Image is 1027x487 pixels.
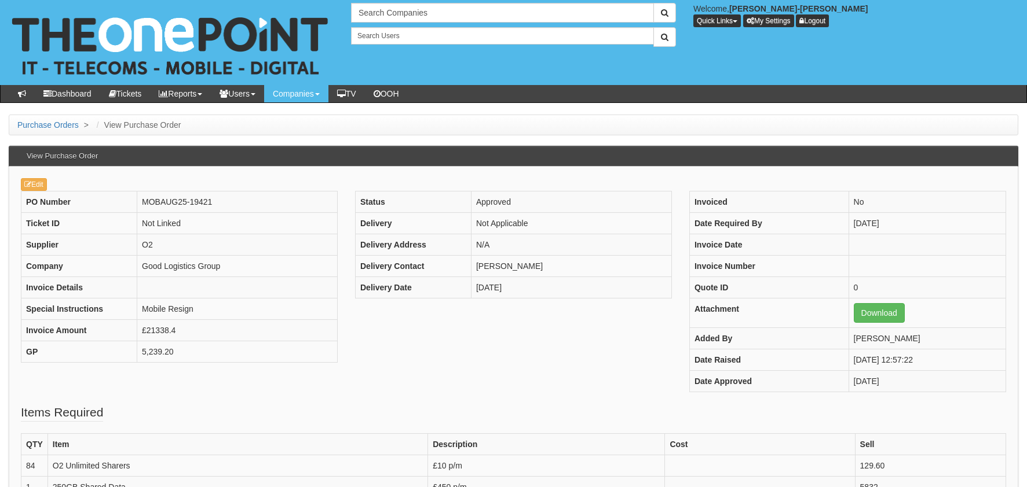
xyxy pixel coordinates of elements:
[21,277,137,298] th: Invoice Details
[21,298,137,320] th: Special Instructions
[849,277,1006,298] td: 0
[428,455,665,477] td: £10 p/m
[355,213,471,234] th: Delivery
[351,27,654,45] input: Search Users
[21,434,48,455] th: QTY
[94,119,181,131] li: View Purchase Order
[21,404,103,422] legend: Items Required
[137,234,338,256] td: O2
[137,191,338,213] td: MOBAUG25-19421
[355,256,471,277] th: Delivery Contact
[849,349,1006,371] td: [DATE] 12:57:22
[743,14,794,27] a: My Settings
[685,3,1027,27] div: Welcome,
[137,298,338,320] td: Mobile Resign
[849,328,1006,349] td: [PERSON_NAME]
[137,341,338,363] td: 5,239.20
[849,371,1006,392] td: [DATE]
[665,434,855,455] th: Cost
[21,178,47,191] a: Edit
[47,434,427,455] th: Item
[689,328,849,349] th: Added By
[211,85,264,102] a: Users
[81,120,92,130] span: >
[471,213,671,234] td: Not Applicable
[21,455,48,477] td: 84
[689,256,849,277] th: Invoice Number
[355,277,471,298] th: Delivery Date
[150,85,211,102] a: Reports
[137,320,338,341] td: £21338.4
[365,85,408,102] a: OOH
[355,234,471,256] th: Delivery Address
[328,85,365,102] a: TV
[21,213,137,234] th: Ticket ID
[355,191,471,213] th: Status
[471,277,671,298] td: [DATE]
[21,341,137,363] th: GP
[137,256,338,277] td: Good Logistics Group
[100,85,151,102] a: Tickets
[35,85,100,102] a: Dashboard
[729,4,868,13] b: [PERSON_NAME]-[PERSON_NAME]
[689,371,849,392] th: Date Approved
[689,277,849,298] th: Quote ID
[264,85,328,102] a: Companies
[351,3,654,23] input: Search Companies
[689,191,849,213] th: Invoiced
[21,256,137,277] th: Company
[21,191,137,213] th: PO Number
[849,213,1006,234] td: [DATE]
[428,434,665,455] th: Description
[17,120,79,130] a: Purchase Orders
[689,234,849,256] th: Invoice Date
[849,191,1006,213] td: No
[471,191,671,213] td: Approved
[693,14,741,27] button: Quick Links
[471,234,671,256] td: N/A
[21,234,137,256] th: Supplier
[855,455,1006,477] td: 129.60
[471,256,671,277] td: [PERSON_NAME]
[47,455,427,477] td: O2 Unlimited Sharers
[689,298,849,328] th: Attachment
[796,14,829,27] a: Logout
[21,320,137,341] th: Invoice Amount
[689,213,849,234] th: Date Required By
[855,434,1006,455] th: Sell
[854,303,905,323] a: Download
[689,349,849,371] th: Date Raised
[21,146,104,166] h3: View Purchase Order
[137,213,338,234] td: Not Linked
